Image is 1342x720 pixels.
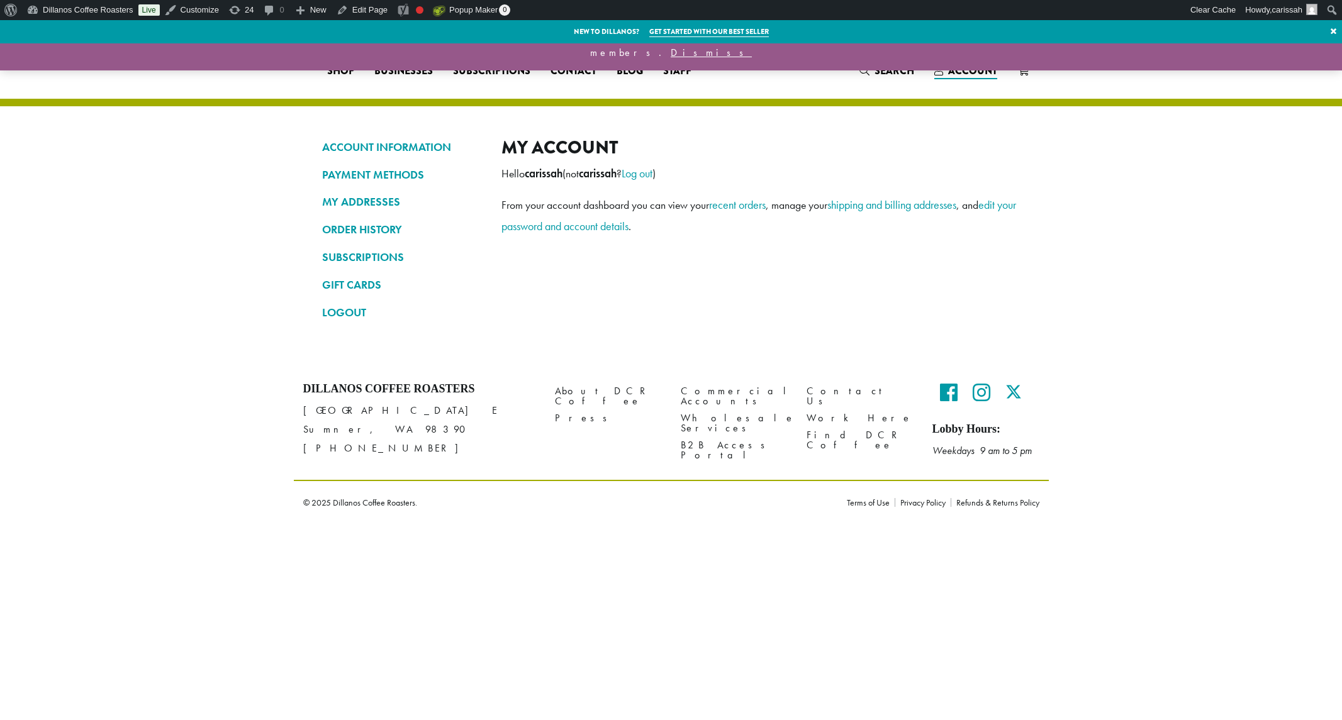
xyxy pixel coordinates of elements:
[416,6,423,14] div: Focus keyphrase not set
[327,64,354,79] span: Shop
[322,274,483,296] a: GIFT CARDS
[681,410,788,437] a: Wholesale Services
[322,219,483,240] a: ORDER HISTORY
[322,191,483,213] a: MY ADDRESSES
[551,64,596,79] span: Contact
[622,166,652,180] a: Log out
[681,382,788,409] a: Commercial Accounts
[847,498,895,507] a: Terms of Use
[617,64,643,79] span: Blog
[303,382,536,396] h4: Dillanos Coffee Roasters
[374,64,433,79] span: Businesses
[895,498,951,507] a: Privacy Policy
[317,61,364,81] a: Shop
[951,498,1039,507] a: Refunds & Returns Policy
[709,197,766,212] a: recent orders
[663,64,691,79] span: Staff
[555,382,662,409] a: About DCR Coffee
[849,60,924,81] a: Search
[499,4,510,16] span: 0
[932,423,1039,436] h5: Lobby Hours:
[807,410,914,427] a: Work Here
[322,136,483,333] nav: Account pages
[681,437,788,464] a: B2B Access Portal
[501,194,1020,237] p: From your account dashboard you can view your , manage your , and .
[932,444,1032,457] em: Weekdays 9 am to 5 pm
[827,197,956,212] a: shipping and billing addresses
[322,302,483,323] a: LOGOUT
[525,167,562,180] strong: carissah
[501,163,1020,184] p: Hello (not ? )
[555,410,662,427] a: Press
[807,427,914,454] a: Find DCR Coffee
[138,4,160,16] a: Live
[653,61,702,81] a: Staff
[322,164,483,186] a: PAYMENT METHODS
[501,136,1020,158] h2: My account
[948,64,997,78] span: Account
[322,136,483,158] a: ACCOUNT INFORMATION
[303,401,536,458] p: [GEOGRAPHIC_DATA] E Sumner, WA 98390 [PHONE_NUMBER]
[875,64,914,78] span: Search
[579,167,617,180] strong: carissah
[453,64,530,79] span: Subscriptions
[649,26,769,37] a: Get started with our best seller
[303,498,828,507] p: © 2025 Dillanos Coffee Roasters.
[322,246,483,268] a: SUBSCRIPTIONS
[501,197,1016,233] a: edit your password and account details
[807,382,914,409] a: Contact Us
[1272,5,1302,14] span: carissah
[1325,20,1342,43] a: ×
[671,46,752,59] a: Dismiss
